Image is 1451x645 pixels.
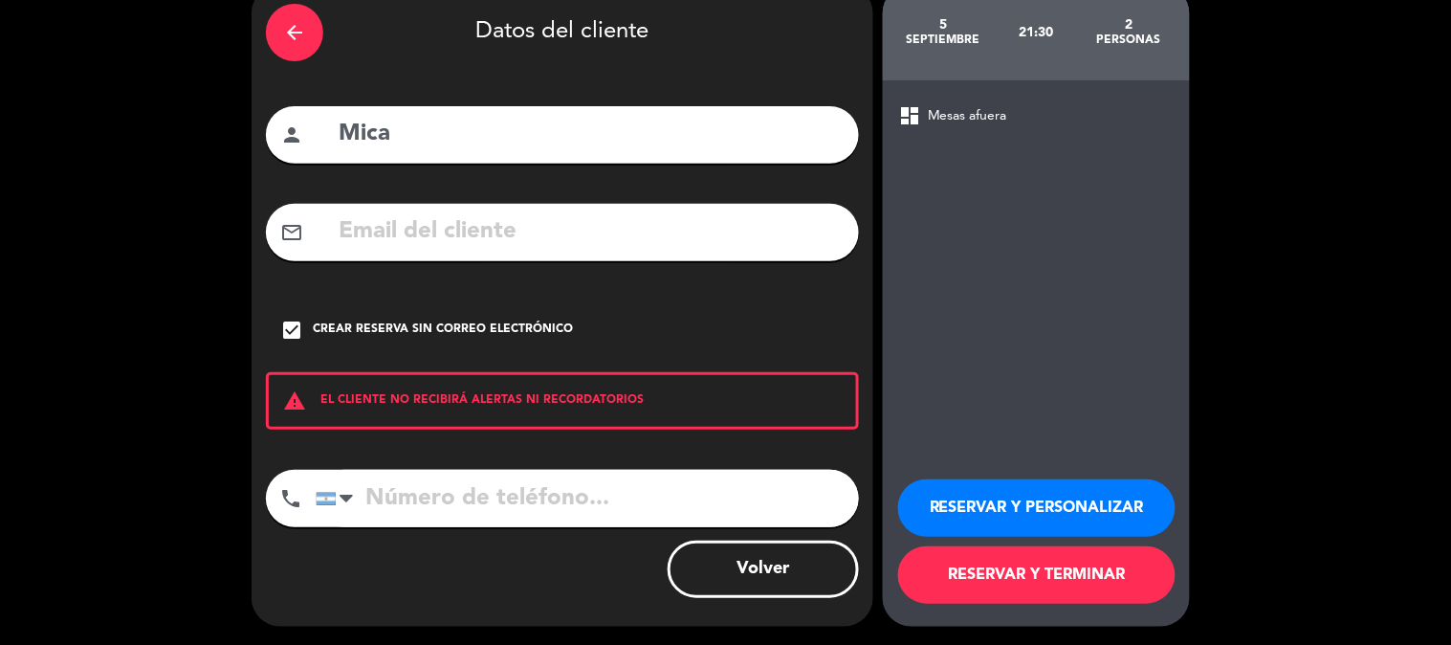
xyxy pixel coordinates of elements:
[313,321,573,340] div: Crear reserva sin correo electrónico
[269,389,320,412] i: warning
[898,546,1176,604] button: RESERVAR Y TERMINAR
[279,487,302,510] i: phone
[280,123,303,146] i: person
[928,105,1007,127] span: Mesas afuera
[897,33,990,48] div: septiembre
[668,541,859,598] button: Volver
[283,21,306,44] i: arrow_back
[317,471,361,526] div: Argentina: +54
[1083,33,1176,48] div: personas
[280,221,303,244] i: mail_outline
[898,104,921,127] span: dashboard
[316,470,859,527] input: Número de teléfono...
[337,115,845,154] input: Nombre del cliente
[266,372,859,430] div: EL CLIENTE NO RECIBIRÁ ALERTAS NI RECORDATORIOS
[280,319,303,342] i: check_box
[337,212,845,252] input: Email del cliente
[897,17,990,33] div: 5
[1083,17,1176,33] div: 2
[898,479,1176,537] button: RESERVAR Y PERSONALIZAR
